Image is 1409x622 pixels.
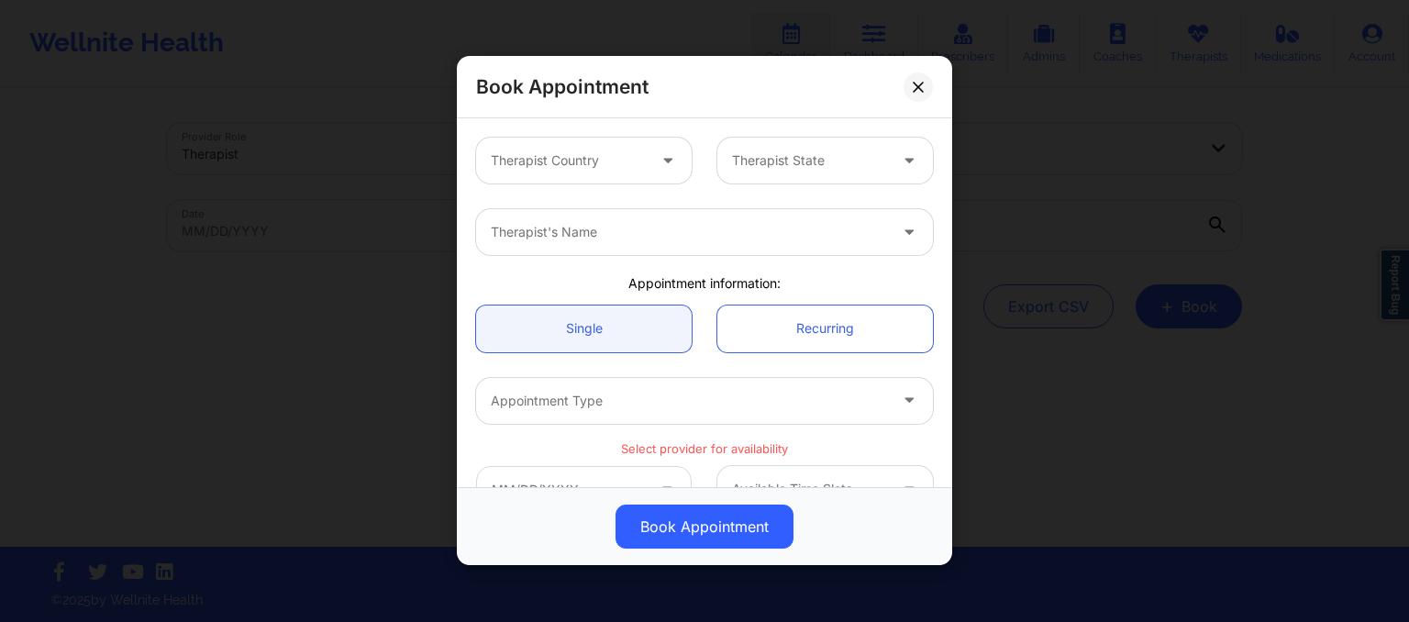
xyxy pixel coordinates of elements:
[616,505,793,550] button: Book Appointment
[476,74,649,99] h2: Book Appointment
[476,466,692,512] input: MM/DD/YYYY
[476,440,933,458] p: Select provider for availability
[463,274,946,293] div: Appointment information:
[476,305,692,352] a: Single
[717,305,933,352] a: Recurring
